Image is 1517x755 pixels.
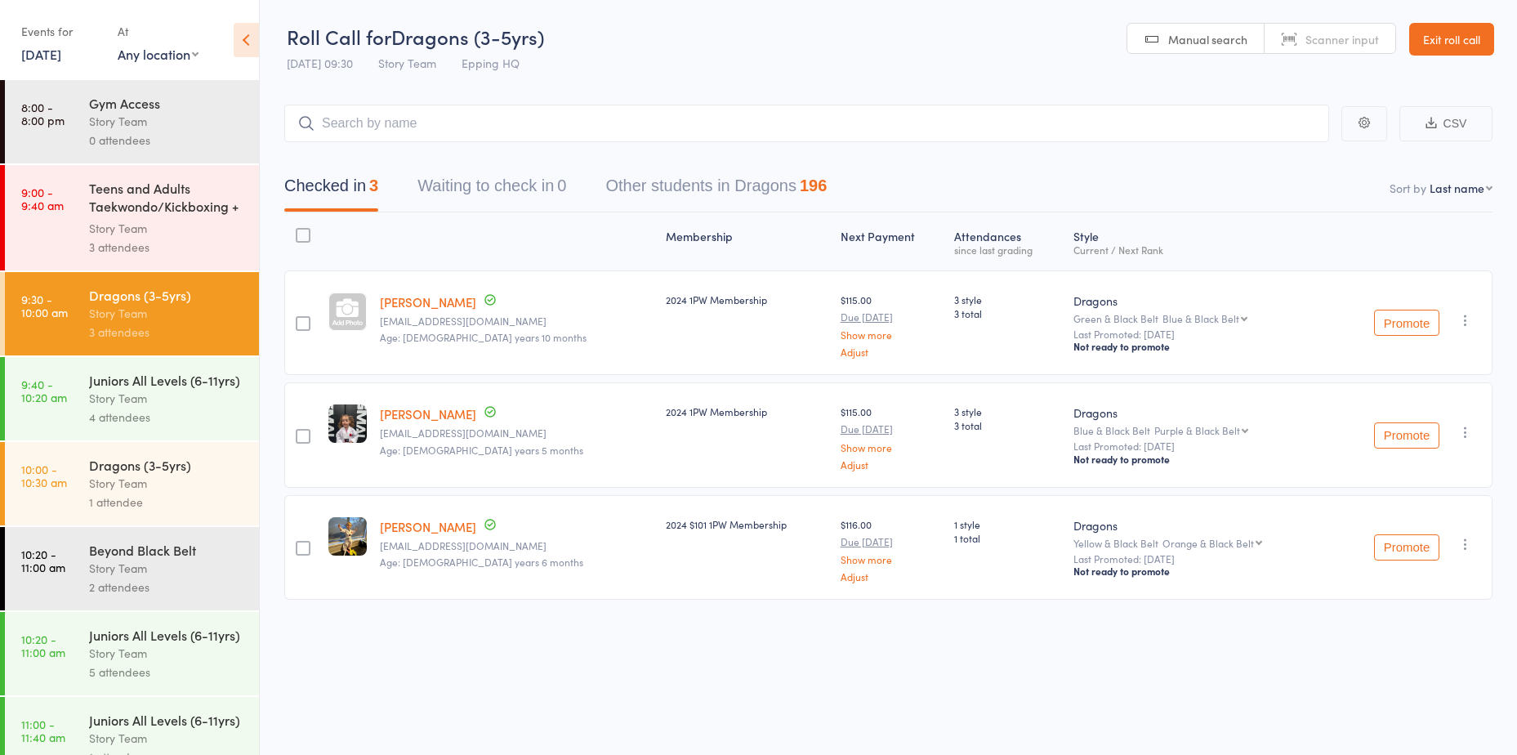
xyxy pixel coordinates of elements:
div: Blue & Black Belt [1073,425,1323,436]
a: 10:20 -11:00 amJuniors All Levels (6-11yrs)Story Team5 attendees [5,612,259,695]
div: Purple & Black Belt [1154,425,1240,436]
div: 5 attendees [89,663,245,681]
small: Last Promoted: [DATE] [1073,328,1323,340]
div: since last grading [954,244,1060,255]
a: [PERSON_NAME] [380,518,476,535]
small: Due [DATE] [841,423,941,435]
div: 3 attendees [89,323,245,342]
span: Story Team [378,55,436,71]
div: $116.00 [841,517,941,582]
div: $115.00 [841,293,941,357]
a: [DATE] [21,45,61,63]
div: 0 attendees [89,131,245,150]
img: image1728687323.png [328,404,367,443]
div: Story Team [89,389,245,408]
div: 2 attendees [89,578,245,596]
span: Scanner input [1305,31,1379,47]
time: 9:00 - 9:40 am [21,185,64,212]
div: Style [1067,220,1330,263]
div: Juniors All Levels (6-11yrs) [89,371,245,389]
div: Orange & Black Belt [1162,538,1254,548]
div: Story Team [89,729,245,748]
div: 2024 $101 1PW Membership [666,517,828,531]
a: Exit roll call [1409,23,1494,56]
div: Green & Black Belt [1073,313,1323,324]
span: [DATE] 09:30 [287,55,353,71]
small: Due [DATE] [841,536,941,547]
div: Dragons [1073,517,1323,534]
a: Adjust [841,346,941,357]
div: At [118,18,199,45]
a: 8:00 -8:00 pmGym AccessStory Team0 attendees [5,80,259,163]
div: Dragons [1073,404,1323,421]
div: Juniors All Levels (6-11yrs) [89,711,245,729]
small: Last Promoted: [DATE] [1073,553,1323,565]
span: 1 total [954,531,1060,545]
div: 0 [557,176,566,194]
button: Waiting to check in0 [417,168,566,212]
time: 9:30 - 10:00 am [21,293,68,319]
div: Gym Access [89,94,245,112]
div: Story Team [89,219,245,238]
div: 196 [800,176,827,194]
label: Sort by [1390,180,1426,196]
div: Story Team [89,644,245,663]
div: Not ready to promote [1073,340,1323,353]
button: Promote [1374,310,1439,336]
span: 1 style [954,517,1060,531]
div: Juniors All Levels (6-11yrs) [89,626,245,644]
div: Dragons (3-5yrs) [89,456,245,474]
time: 8:00 - 8:00 pm [21,101,65,127]
div: Yellow & Black Belt [1073,538,1323,548]
a: Show more [841,442,941,453]
time: 11:00 - 11:40 am [21,717,65,744]
div: Last name [1430,180,1484,196]
a: Adjust [841,571,941,582]
span: Epping HQ [462,55,520,71]
span: Age: [DEMOGRAPHIC_DATA] years 5 months [380,443,583,457]
a: Show more [841,329,941,340]
div: 3 attendees [89,238,245,257]
small: Nicoleduff@outlook.com.au [380,315,653,327]
div: Blue & Black Belt [1162,313,1239,324]
a: Adjust [841,459,941,470]
small: Last Promoted: [DATE] [1073,440,1323,452]
a: [PERSON_NAME] [380,293,476,310]
div: Events for [21,18,101,45]
div: Teens and Adults Taekwondo/Kickboxing + Family Cla... [89,179,245,219]
time: 10:20 - 11:00 am [21,547,65,574]
time: 9:40 - 10:20 am [21,377,67,404]
time: 10:20 - 11:00 am [21,632,65,659]
div: 2024 1PW Membership [666,404,828,418]
button: Checked in3 [284,168,378,212]
div: Story Team [89,559,245,578]
a: 9:40 -10:20 amJuniors All Levels (6-11yrs)Story Team4 attendees [5,357,259,440]
button: Promote [1374,422,1439,449]
button: CSV [1399,106,1492,141]
a: [PERSON_NAME] [380,405,476,422]
time: 10:00 - 10:30 am [21,462,67,489]
span: Age: [DEMOGRAPHIC_DATA] years 6 months [380,555,583,569]
span: 3 total [954,418,1060,432]
span: 3 style [954,293,1060,306]
a: 9:00 -9:40 amTeens and Adults Taekwondo/Kickboxing + Family Cla...Story Team3 attendees [5,165,259,270]
div: Atten­dances [948,220,1067,263]
div: 4 attendees [89,408,245,427]
div: Any location [118,45,199,63]
span: Roll Call for [287,23,391,50]
div: Story Team [89,474,245,493]
span: Dragons (3-5yrs) [391,23,544,50]
div: Dragons [1073,293,1323,309]
img: image1715770706.png [328,517,367,556]
div: 1 attendee [89,493,245,512]
div: Story Team [89,304,245,323]
div: Not ready to promote [1073,565,1323,578]
div: Not ready to promote [1073,453,1323,466]
div: Beyond Black Belt [89,541,245,559]
span: Manual search [1168,31,1247,47]
a: 10:00 -10:30 amDragons (3-5yrs)Story Team1 attendee [5,442,259,525]
a: Show more [841,554,941,565]
small: Joshmathews2011@gmail.com [380,427,653,439]
small: blackdarknessangel@hotmail.com [380,540,653,552]
div: Membership [659,220,834,263]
